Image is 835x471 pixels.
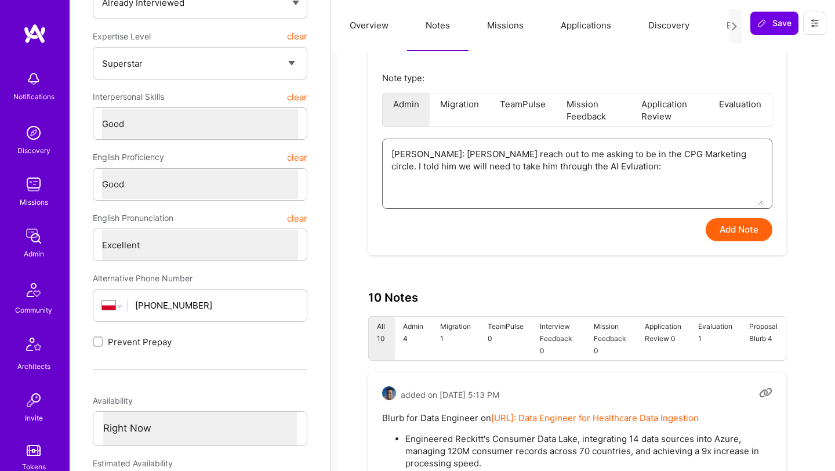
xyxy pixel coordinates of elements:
[479,317,532,360] li: TeamPulse 0
[759,386,772,400] i: Copy link
[395,317,432,360] li: Admin 4
[20,332,48,360] img: Architects
[382,386,396,400] img: User Avatar
[93,147,164,168] span: English Proficiency
[709,93,772,126] li: Evaluation
[401,389,499,401] span: added on [DATE] 5:13 PM
[25,412,43,424] div: Invite
[22,67,45,90] img: bell
[757,17,792,29] span: Save
[556,93,631,126] li: Mission Feedback
[750,12,798,35] button: Save
[93,86,164,107] span: Interpersonal Skills
[382,386,396,403] a: User Avatar
[22,224,45,248] img: admin teamwork
[405,433,772,469] p: Engineered Reckitt's Consumer Data Lake, integrating 14 data sources into Azure, managing 120M co...
[22,389,45,412] img: Invite
[13,90,55,103] div: Notifications
[15,304,52,316] div: Community
[135,291,298,320] input: +1 (000) 000-0000
[491,412,699,423] a: [URL]: Data Engineer for Healthcare Data Ingestion
[730,22,739,31] i: icon Next
[383,93,430,126] li: Admin
[382,72,772,84] p: Note type:
[23,23,46,44] img: logo
[287,147,307,168] button: clear
[430,93,489,126] li: Migration
[368,291,418,305] h3: 10 Notes
[93,26,151,47] span: Expertise Level
[431,317,479,360] li: Migration 1
[532,317,586,360] li: Interview Feedback 0
[391,139,763,205] textarea: [PERSON_NAME]: [PERSON_NAME] reach out to me asking to be in the CPG Marketing circle. I told him...
[631,93,709,126] li: Application Review
[93,208,173,229] span: English Pronunciation
[17,144,50,157] div: Discovery
[489,93,556,126] li: TeamPulse
[20,276,48,304] img: Community
[740,317,786,360] li: Proposal Blurb 4
[22,121,45,144] img: discovery
[287,86,307,107] button: clear
[93,273,193,283] span: Alternative Phone Number
[17,360,50,372] div: Architects
[287,26,307,47] button: clear
[20,196,48,208] div: Missions
[689,317,740,360] li: Evaluation 1
[108,336,172,348] span: Prevent Prepay
[27,445,41,456] img: tokens
[22,173,45,196] img: teamwork
[24,248,44,260] div: Admin
[287,208,307,229] button: clear
[93,390,307,411] div: Availability
[637,317,690,360] li: Application Review 0
[706,218,772,241] button: Add Note
[586,317,637,360] li: Mission Feedback 0
[369,317,395,360] li: All 10
[292,1,299,5] img: caret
